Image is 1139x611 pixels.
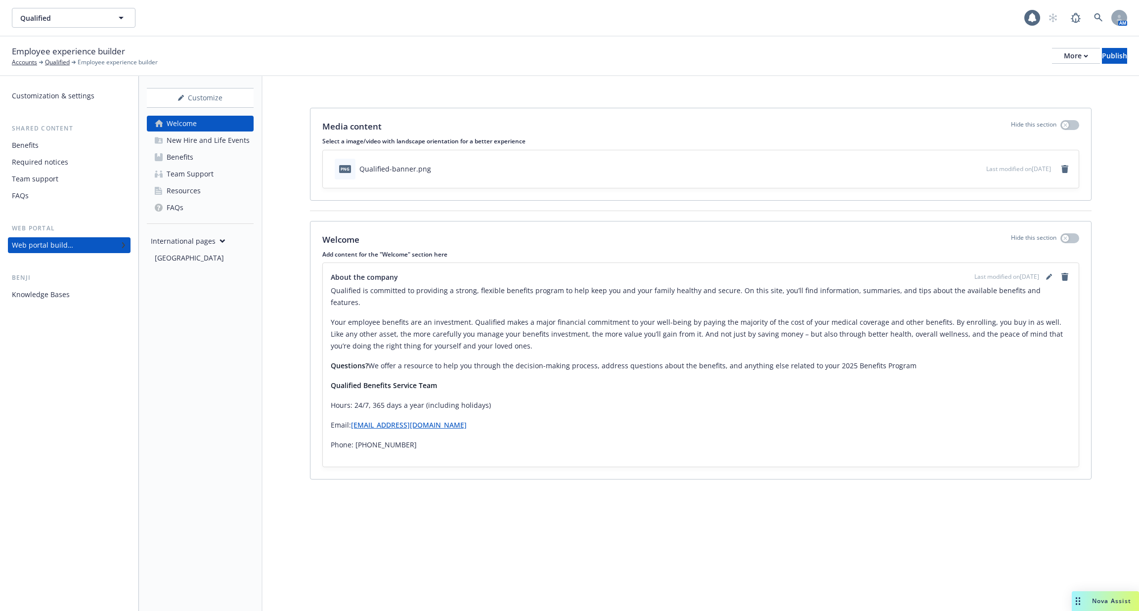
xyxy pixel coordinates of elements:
div: FAQs [12,188,29,204]
span: Last modified on [DATE] [974,272,1039,281]
span: About the company [331,272,398,282]
div: FAQs [167,200,183,216]
p: Media content [322,120,382,133]
button: Publish [1102,48,1127,64]
div: Qualified-banner.png [359,164,431,174]
a: [GEOGRAPHIC_DATA] [151,250,254,266]
p: Hide this section [1011,120,1056,133]
a: Knowledge Bases [8,287,131,303]
p: Phone: [PHONE_NUMBER] [331,439,1071,451]
div: Resources [167,183,201,199]
a: Required notices [8,154,131,170]
span: png [339,165,351,173]
div: Drag to move [1072,591,1084,611]
div: Team support [12,171,58,187]
a: [EMAIL_ADDRESS][DOMAIN_NAME] [351,420,467,430]
a: Web portal builder [8,237,131,253]
span: Nova Assist [1092,597,1131,605]
button: download file [958,164,965,174]
div: International pages [151,236,225,246]
strong: Questions? [331,361,368,370]
div: Benefits [12,137,39,153]
div: More [1064,48,1088,63]
div: Welcome [167,116,197,131]
div: Benji [8,273,131,283]
p: Select a image/video with landscape orientation for a better experience [322,137,1079,145]
a: editPencil [1043,271,1055,283]
a: New Hire and Life Events [147,132,254,148]
div: Customize [147,88,254,107]
a: Benefits [147,149,254,165]
div: Team Support [167,166,214,182]
p: Email: [331,419,1071,431]
span: Employee experience builder [78,58,158,67]
div: Required notices [12,154,68,170]
a: Team support [8,171,131,187]
p: We offer a resource to help you through the decision-making process, address questions about the ... [331,360,1071,372]
button: Nova Assist [1072,591,1139,611]
div: Web portal [8,223,131,233]
p: Hide this section [1011,233,1056,246]
a: remove [1059,163,1071,175]
div: Publish [1102,48,1127,63]
div: [GEOGRAPHIC_DATA] [155,250,224,266]
span: Last modified on [DATE] [986,165,1051,173]
a: Welcome [147,116,254,131]
button: More [1052,48,1100,64]
a: Report a Bug [1066,8,1086,28]
p: Welcome [322,233,359,246]
p: Qualified is committed to providing a strong, flexible benefits program to help keep you and your... [331,285,1071,308]
a: Qualified [45,58,70,67]
a: Benefits [8,137,131,153]
div: New Hire and Life Events [167,132,250,148]
span: Qualified [20,13,106,23]
p: Your employee benefits are an investment. Qualified makes a major financial commitment to your we... [331,316,1071,352]
a: FAQs [147,200,254,216]
a: Accounts [12,58,37,67]
a: Start snowing [1043,8,1063,28]
button: Customize [147,88,254,108]
button: preview file [973,164,982,174]
a: Team Support [147,166,254,182]
a: Resources [147,183,254,199]
div: Customization & settings [12,88,94,104]
strong: Qualified Benefits Service Team [331,381,437,390]
a: remove [1059,271,1071,283]
div: Benefits [167,149,193,165]
div: Knowledge Bases [12,287,70,303]
p: Add content for the "Welcome" section here [322,250,1079,259]
div: Shared content [8,124,131,133]
a: Search [1089,8,1108,28]
div: Web portal builder [12,237,73,253]
a: Customization & settings [8,88,131,104]
p: Hours: 24/7, 365 days a year (including holidays)​ [331,399,1071,411]
span: Employee experience builder [12,45,125,58]
a: FAQs [8,188,131,204]
button: Qualified [12,8,135,28]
